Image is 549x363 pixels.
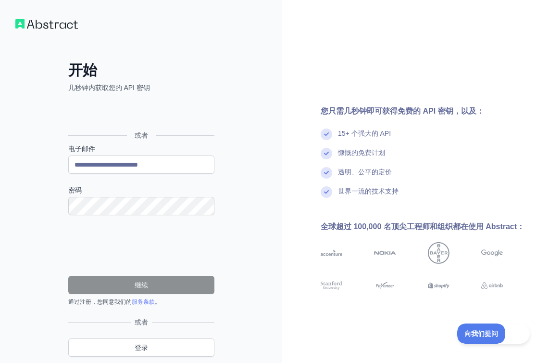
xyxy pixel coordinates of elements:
img: 埃森哲 [321,242,342,264]
font: 透明、公平的定价 [338,168,392,176]
font: 您只需几秒钟即可获得免费的 API 密钥，以及： [321,107,484,115]
img: 复选标记 [321,148,332,159]
font: 几秒钟内获取您的 API 密钥 [68,84,150,91]
a: 服务条款 [132,298,155,305]
font: 或者 [135,131,148,139]
img: 诺基亚 [374,242,396,264]
font: 继续 [135,281,148,289]
img: 斯坦福大学 [321,280,342,291]
a: 登录 [68,338,214,357]
font: 通过注册，您同意我们的 [68,298,132,305]
font: 密码 [68,186,82,194]
font: 或者 [135,318,148,326]
img: 复选标记 [321,186,332,198]
font: 登录 [135,344,148,351]
img: 爱彼迎 [481,280,503,291]
font: 世界一流的技术支持 [338,187,399,195]
font: 电子邮件 [68,145,95,153]
font: 慷慨的免费计划 [338,149,385,156]
img: 复选标记 [321,129,332,140]
img: 复选标记 [321,167,332,179]
font: 。 [155,298,161,305]
font: 15+ 个强大的 API [338,130,391,137]
img: 工作流程 [15,19,78,29]
iframe: “使用Google账号登录”按钮 [63,103,217,124]
img: 拜耳 [428,242,449,264]
iframe: 验证码 [68,227,214,264]
img: Shopify [428,280,449,291]
button: 继续 [68,276,214,294]
font: 开始 [68,62,97,78]
img: 谷歌 [481,242,503,264]
iframe: 切换客户支持 [457,324,530,344]
font: 全球超过 100,000 名顶尖工程师和组织都在使用 Abstract： [321,222,524,231]
img: 派安盈 [374,280,396,291]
